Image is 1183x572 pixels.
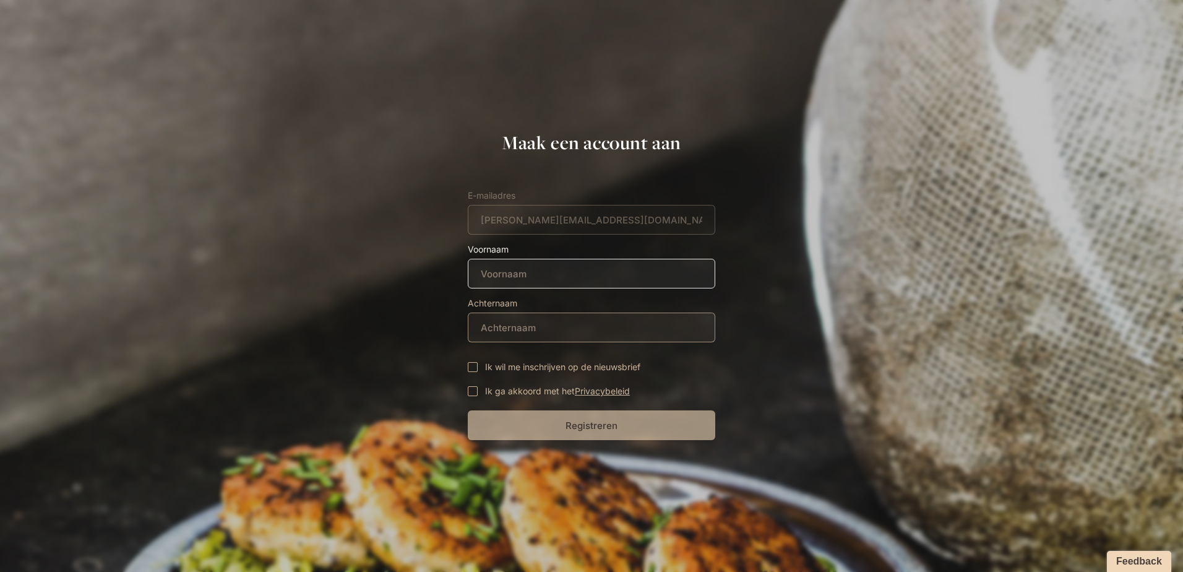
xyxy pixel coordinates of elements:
[468,132,715,154] h1: Maak een account aan
[485,360,640,374] span: Ik wil me inschrijven op de nieuwsbrief
[1101,547,1174,572] iframe: Ybug feedback widget
[575,386,630,396] a: Privacybeleid
[468,242,715,256] label: Voornaam
[468,313,715,342] input: Achternaam
[468,296,715,310] label: Achternaam
[468,259,715,288] input: Voornaam
[485,384,630,398] span: Ik ga akkoord met het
